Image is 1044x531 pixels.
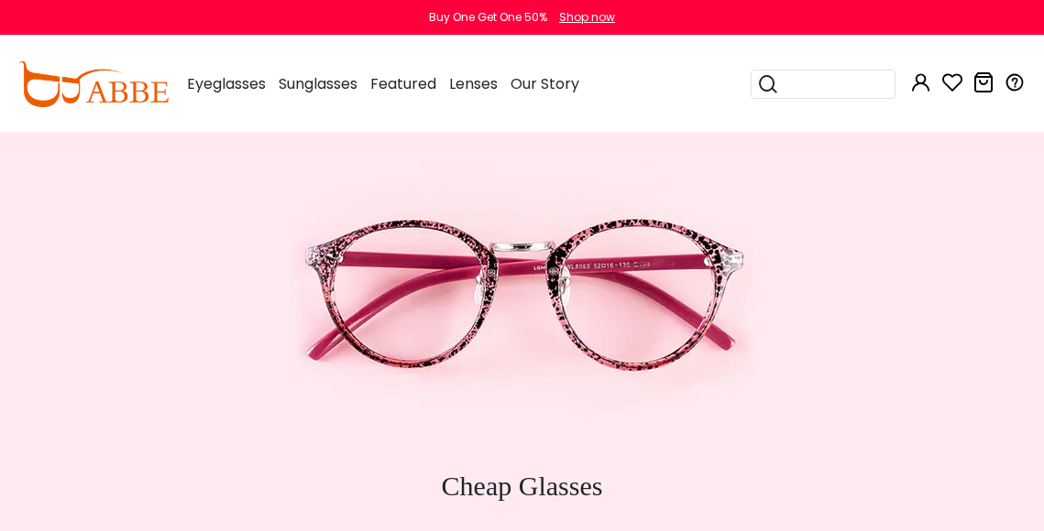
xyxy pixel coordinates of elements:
div: Buy One Get One 50% [429,9,547,26]
span: Our Story [511,73,579,94]
div: Shop now [559,9,615,26]
img: abbeglasses.com [18,61,169,107]
a: Shop now [550,9,615,25]
span: Sunglasses [279,73,357,94]
span: Featured [370,73,436,94]
img: cheap glasses [290,131,755,451]
span: Lenses [449,73,498,94]
span: Eyeglasses [187,73,266,94]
